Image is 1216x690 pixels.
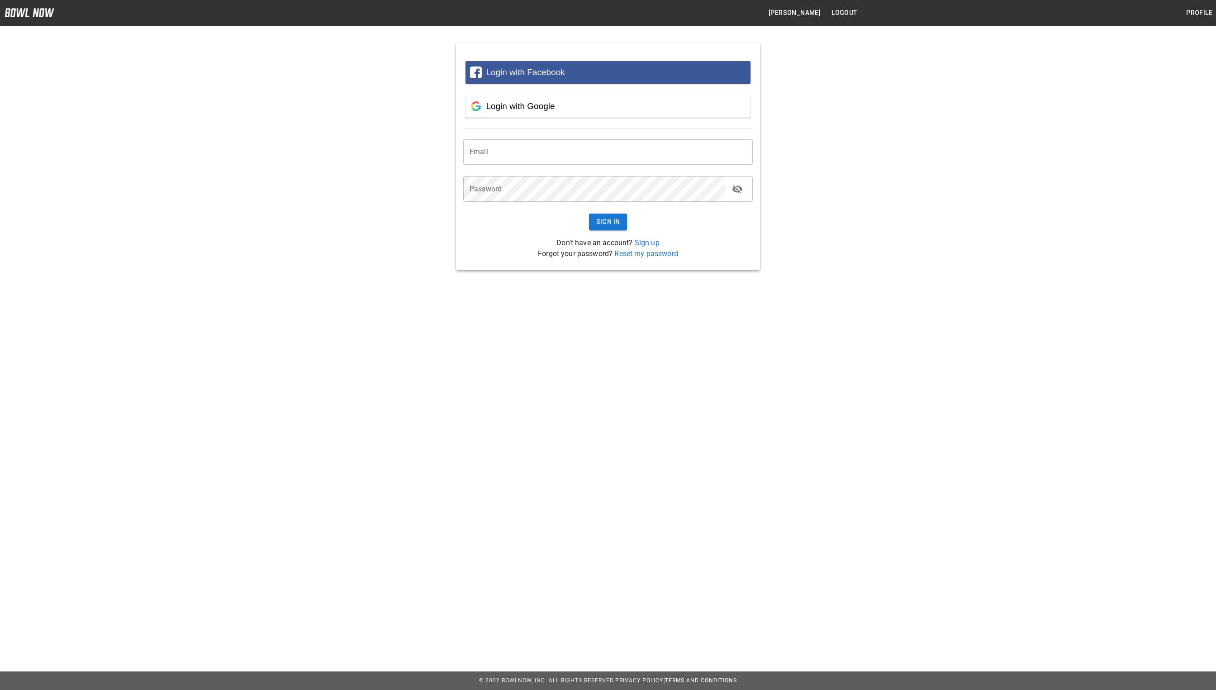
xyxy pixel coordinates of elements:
img: logo [5,8,54,17]
span: Login with Facebook [486,67,565,77]
button: Login with Facebook [465,61,750,84]
button: Logout [828,5,860,21]
button: Sign In [589,214,627,230]
a: Reset my password [614,249,678,258]
span: © 2022 BowlNow, Inc. All Rights Reserved. [479,677,615,684]
button: Login with Google [465,95,750,118]
button: toggle password visibility [728,180,746,198]
a: Terms and Conditions [665,677,737,684]
a: Privacy Policy [615,677,663,684]
button: Profile [1183,5,1216,21]
p: Don't have an account? [463,238,753,248]
a: Sign up [635,238,660,247]
button: [PERSON_NAME] [765,5,824,21]
span: Login with Google [486,101,555,111]
p: Forgot your password? [463,248,753,259]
